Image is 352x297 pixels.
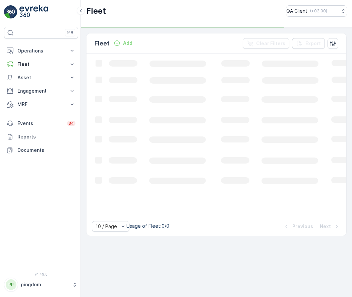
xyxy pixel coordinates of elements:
[4,44,78,58] button: Operations
[17,47,65,54] p: Operations
[256,40,285,47] p: Clear Filters
[319,222,341,230] button: Next
[292,38,325,49] button: Export
[4,278,78,292] button: PPpingdom
[95,39,110,48] p: Fleet
[282,222,314,230] button: Previous
[4,117,78,130] a: Events34
[21,281,69,288] p: pingdom
[111,39,135,47] button: Add
[4,272,78,276] span: v 1.49.0
[6,279,16,290] div: PP
[86,6,106,16] p: Fleet
[123,40,132,46] p: Add
[4,130,78,143] a: Reports
[17,147,75,154] p: Documents
[292,223,313,230] p: Previous
[17,101,65,108] p: MRF
[305,40,321,47] p: Export
[126,223,169,229] p: Usage of Fleet : 0/0
[19,5,48,19] img: logo_light-DOdMpM7g.png
[4,71,78,84] button: Asset
[243,38,289,49] button: Clear Filters
[68,121,74,126] p: 34
[17,61,65,68] p: Fleet
[4,84,78,98] button: Engagement
[4,143,78,157] a: Documents
[286,5,347,17] button: QA Client(+03:00)
[310,8,327,14] p: ( +03:00 )
[286,8,307,14] p: QA Client
[17,120,63,127] p: Events
[4,98,78,111] button: MRF
[4,5,17,19] img: logo
[67,30,73,35] p: ⌘B
[17,133,75,140] p: Reports
[17,88,65,94] p: Engagement
[320,223,331,230] p: Next
[17,74,65,81] p: Asset
[4,58,78,71] button: Fleet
